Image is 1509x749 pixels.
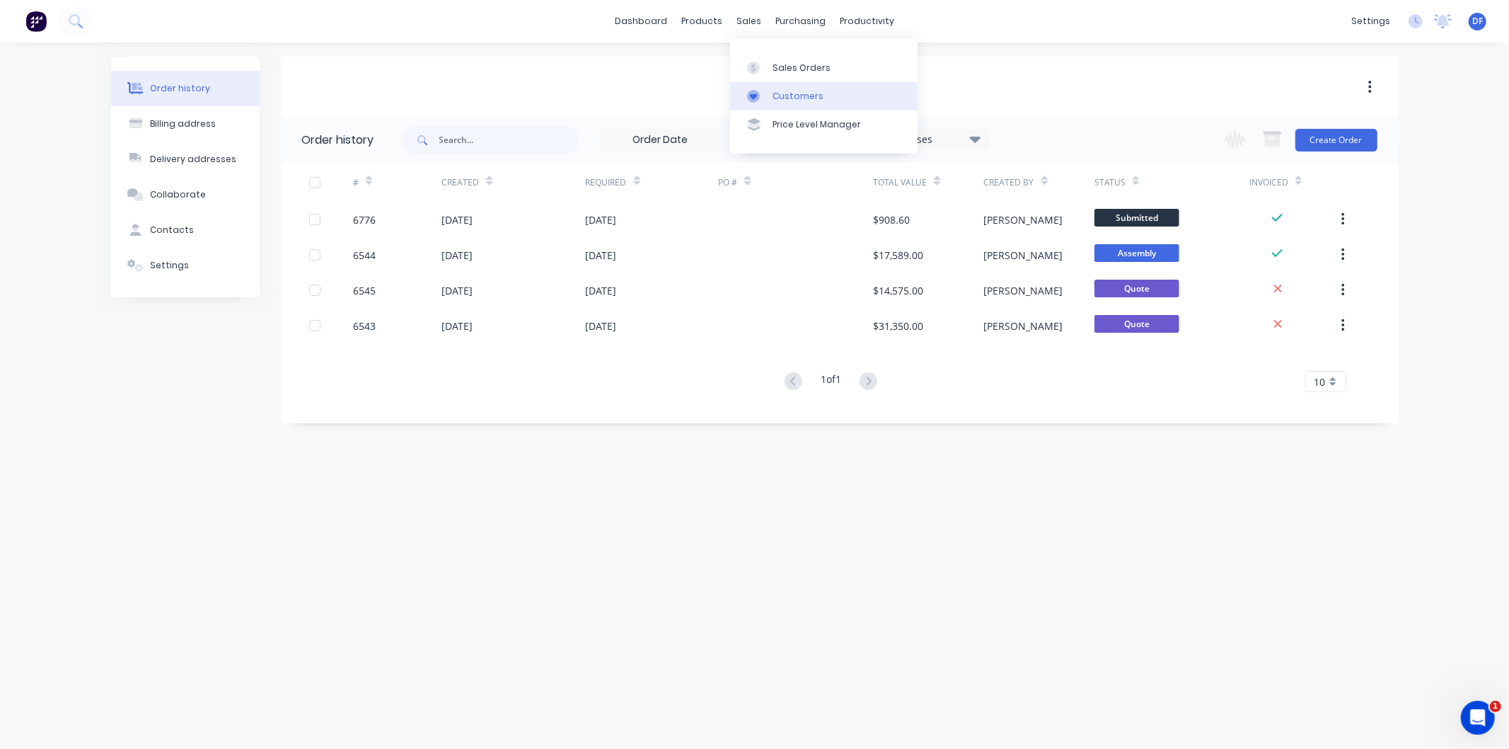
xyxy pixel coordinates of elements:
span: Quote [1094,280,1179,297]
div: Order history [302,132,374,149]
div: [PERSON_NAME] [984,283,1063,298]
div: [DATE] [586,319,617,333]
div: sales [729,11,768,32]
div: products [674,11,729,32]
img: Factory [25,11,47,32]
div: [DATE] [441,319,473,333]
div: Delivery addresses [150,153,236,166]
span: 10 [1314,374,1326,389]
div: Settings [150,259,189,272]
div: [PERSON_NAME] [984,248,1063,263]
div: $31,350.00 [873,319,923,333]
div: purchasing [768,11,833,32]
div: $908.60 [873,212,910,227]
div: Status [1094,176,1126,189]
button: Billing address [111,106,260,142]
div: Created By [984,176,1034,189]
div: Total Value [873,163,983,202]
input: Order Date [601,130,720,151]
span: Quote [1094,315,1179,333]
div: settings [1344,11,1397,32]
div: Invoiced [1249,163,1338,202]
div: PO # [718,176,737,189]
div: Contacts [150,224,194,236]
div: Billing address [150,118,216,130]
div: # [353,176,359,189]
div: [PERSON_NAME] [984,319,1063,333]
div: [DATE] [586,248,617,263]
div: 6545 [353,283,376,298]
div: 6544 [353,248,376,263]
button: Delivery addresses [111,142,260,177]
div: Collaborate [150,188,206,201]
div: Price Level Manager [773,118,861,131]
div: [DATE] [441,248,473,263]
div: Order history [150,82,210,95]
a: Sales Orders [730,53,918,81]
div: Sales Orders [773,62,831,74]
span: Assembly [1094,244,1179,262]
span: Submitted [1094,209,1179,227]
button: Order history [111,71,260,106]
button: Collaborate [111,177,260,212]
div: 18 Statuses [870,132,989,147]
div: 6543 [353,319,376,333]
div: PO # [718,163,873,202]
div: 6776 [353,212,376,227]
div: $17,589.00 [873,248,923,263]
div: Invoiced [1249,176,1288,189]
iframe: Intercom live chat [1461,701,1495,735]
div: Created [441,176,479,189]
input: Search... [439,126,579,154]
div: $14,575.00 [873,283,923,298]
button: Create Order [1295,129,1377,151]
a: dashboard [608,11,674,32]
div: 1 of 1 [821,372,841,392]
div: productivity [833,11,901,32]
button: Contacts [111,212,260,248]
a: Price Level Manager [730,110,918,139]
div: Created [441,163,585,202]
div: Required [586,176,627,189]
div: Customers [773,90,823,103]
div: Required [586,163,719,202]
div: [PERSON_NAME] [984,212,1063,227]
div: Total Value [873,176,927,189]
div: [DATE] [441,283,473,298]
span: 1 [1490,701,1501,712]
div: [DATE] [586,283,617,298]
span: DF [1472,15,1483,28]
a: Customers [730,82,918,110]
div: Created By [984,163,1094,202]
button: Settings [111,248,260,283]
div: [DATE] [586,212,617,227]
div: # [353,163,441,202]
div: [DATE] [441,212,473,227]
div: Status [1094,163,1249,202]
